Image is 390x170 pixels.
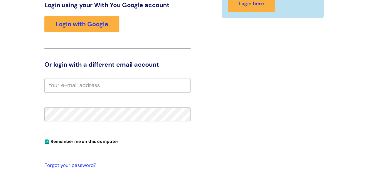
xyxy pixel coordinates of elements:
h3: Login using your With You Google account [44,1,191,9]
a: Forgot your password? [44,161,187,170]
input: Remember me on this computer [45,140,49,144]
input: Your e-mail address [44,78,191,92]
h3: Or login with a different email account [44,61,191,68]
label: Remember me on this computer [44,137,118,144]
a: Login with Google [44,16,119,32]
div: You can uncheck this option if you're logging in from a shared device [44,136,191,146]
